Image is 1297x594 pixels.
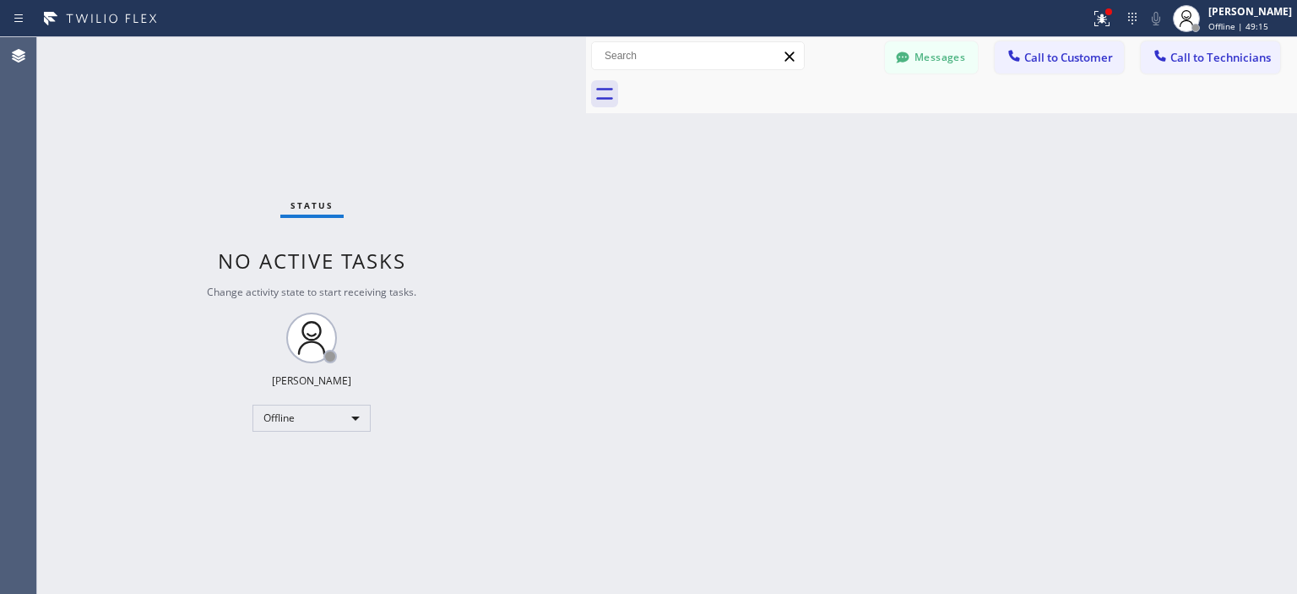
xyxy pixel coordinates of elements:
[290,199,334,211] span: Status
[218,247,406,275] span: No active tasks
[207,285,416,299] span: Change activity state to start receiving tasks.
[885,41,978,74] button: Messages
[1208,4,1292,19] div: [PERSON_NAME]
[1208,20,1268,32] span: Offline | 49:15
[1141,41,1280,74] button: Call to Technicians
[995,41,1124,74] button: Call to Customer
[1170,50,1271,65] span: Call to Technicians
[592,42,804,69] input: Search
[272,373,351,388] div: [PERSON_NAME]
[1024,50,1113,65] span: Call to Customer
[252,405,371,432] div: Offline
[1144,7,1168,30] button: Mute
